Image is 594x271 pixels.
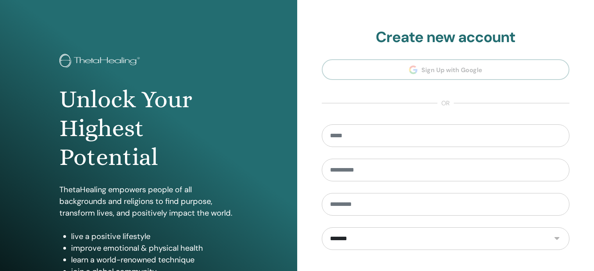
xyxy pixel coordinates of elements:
h2: Create new account [322,28,570,46]
h1: Unlock Your Highest Potential [59,85,238,172]
span: or [437,99,454,108]
li: live a positive lifestyle [71,230,238,242]
li: improve emotional & physical health [71,242,238,254]
p: ThetaHealing empowers people of all backgrounds and religions to find purpose, transform lives, a... [59,184,238,219]
li: learn a world-renowned technique [71,254,238,266]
